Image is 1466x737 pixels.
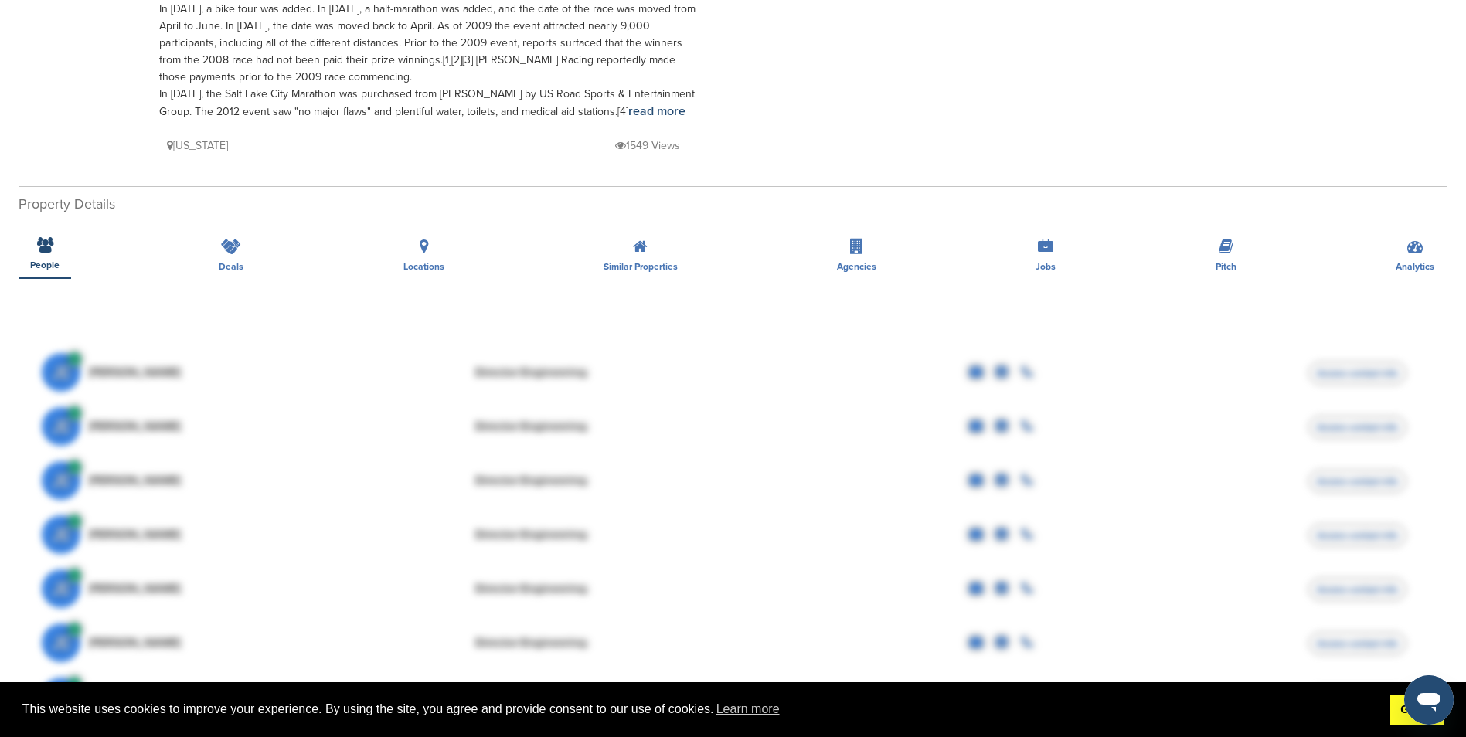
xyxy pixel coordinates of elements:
[604,262,678,271] span: Similar Properties
[167,136,228,155] p: [US_STATE]
[474,637,706,649] div: Director Engineering
[30,260,60,270] span: People
[474,420,706,433] div: Director Engineering
[88,582,182,595] span: [PERSON_NAME]
[219,262,243,271] span: Deals
[1308,632,1406,655] span: Access contact info
[1308,578,1406,601] span: Access contact info
[19,194,1447,215] h2: Property Details
[42,353,80,392] span: JE
[42,453,1424,508] a: JE [PERSON_NAME] Director Engineering Access contact info
[403,262,444,271] span: Locations
[714,698,782,721] a: learn more about cookies
[88,637,182,649] span: [PERSON_NAME]
[1308,362,1406,385] span: Access contact info
[42,678,80,716] span: JE
[88,420,182,433] span: [PERSON_NAME]
[837,262,876,271] span: Agencies
[474,528,706,541] div: Director Engineering
[42,623,80,662] span: JE
[1308,470,1406,493] span: Access contact info
[1396,262,1434,271] span: Analytics
[88,474,182,487] span: [PERSON_NAME]
[42,569,80,608] span: JE
[474,366,706,379] div: Director Engineering
[42,508,1424,562] a: JE [PERSON_NAME] Director Engineering Access contact info
[88,528,182,541] span: [PERSON_NAME]
[42,345,1424,399] a: JE [PERSON_NAME] Director Engineering Access contact info
[42,461,80,500] span: JE
[42,616,1424,670] a: JE [PERSON_NAME] Director Engineering Access contact info
[615,136,680,155] p: 1549 Views
[1308,524,1406,547] span: Access contact info
[42,670,1424,724] a: JE [PERSON_NAME] Director Engineering Access contact info
[1036,262,1056,271] span: Jobs
[42,407,80,446] span: JE
[42,399,1424,453] a: JE [PERSON_NAME] Director Engineering Access contact info
[1390,695,1444,725] a: dismiss cookie message
[1308,416,1406,439] span: Access contact info
[42,515,80,554] span: JE
[1404,675,1454,725] iframe: Button to launch messaging window
[474,582,706,595] div: Director Engineering
[628,104,685,119] a: read more
[474,474,706,487] div: Director Engineering
[42,562,1424,616] a: JE [PERSON_NAME] Director Engineering Access contact info
[22,698,1378,721] span: This website uses cookies to improve your experience. By using the site, you agree and provide co...
[1216,262,1236,271] span: Pitch
[88,366,182,379] span: [PERSON_NAME]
